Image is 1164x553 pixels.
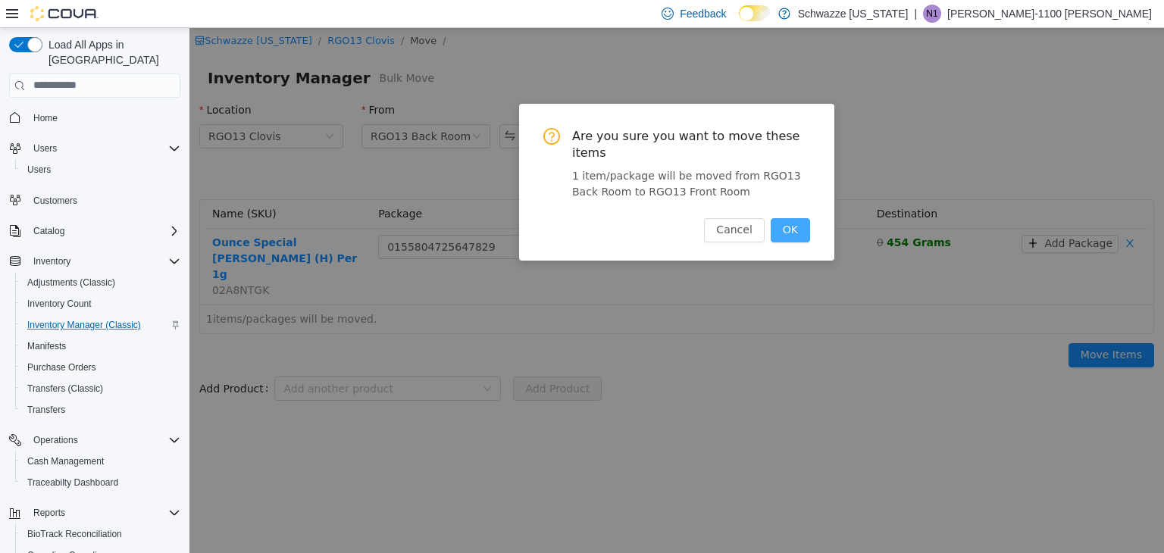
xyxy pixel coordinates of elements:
[27,276,115,289] span: Adjustments (Classic)
[27,139,180,158] span: Users
[21,316,180,334] span: Inventory Manager (Classic)
[739,5,771,21] input: Dark Mode
[33,142,57,155] span: Users
[3,107,186,129] button: Home
[27,252,77,270] button: Inventory
[33,195,77,207] span: Customers
[27,504,180,522] span: Reports
[21,401,180,419] span: Transfers
[27,476,118,489] span: Traceabilty Dashboard
[27,319,141,331] span: Inventory Manager (Classic)
[15,272,186,293] button: Adjustments (Classic)
[30,6,99,21] img: Cova
[33,255,70,267] span: Inventory
[798,5,909,23] p: Schwazze [US_STATE]
[27,404,65,416] span: Transfers
[27,431,180,449] span: Operations
[27,340,66,352] span: Manifests
[27,164,51,176] span: Users
[3,251,186,272] button: Inventory
[27,528,122,540] span: BioTrack Reconciliation
[33,507,65,519] span: Reports
[27,298,92,310] span: Inventory Count
[27,222,70,240] button: Catalog
[15,523,186,545] button: BioTrack Reconciliation
[21,401,71,419] a: Transfers
[3,138,186,159] button: Users
[15,472,186,493] button: Traceabilty Dashboard
[947,5,1152,23] p: [PERSON_NAME]-1100 [PERSON_NAME]
[27,455,104,467] span: Cash Management
[21,337,72,355] a: Manifests
[27,108,180,127] span: Home
[27,361,96,373] span: Purchase Orders
[383,140,621,172] div: 1 item/package will be moved from RGO13 Back Room to RGO13 Front Room
[27,252,180,270] span: Inventory
[33,225,64,237] span: Catalog
[3,220,186,242] button: Catalog
[21,358,180,376] span: Purchase Orders
[21,452,180,470] span: Cash Management
[914,5,917,23] p: |
[15,378,186,399] button: Transfers (Classic)
[3,189,186,211] button: Customers
[15,159,186,180] button: Users
[15,357,186,378] button: Purchase Orders
[926,5,937,23] span: N1
[21,380,180,398] span: Transfers (Classic)
[383,100,621,134] span: Are you sure you want to move these items
[515,190,574,214] button: Cancel
[15,293,186,314] button: Inventory Count
[42,37,180,67] span: Load All Apps in [GEOGRAPHIC_DATA]
[15,336,186,357] button: Manifests
[21,161,180,179] span: Users
[21,358,102,376] a: Purchase Orders
[21,473,124,492] a: Traceabilty Dashboard
[21,273,180,292] span: Adjustments (Classic)
[21,161,57,179] a: Users
[21,525,180,543] span: BioTrack Reconciliation
[15,451,186,472] button: Cash Management
[15,314,186,336] button: Inventory Manager (Classic)
[21,295,180,313] span: Inventory Count
[21,316,147,334] a: Inventory Manager (Classic)
[33,434,78,446] span: Operations
[3,502,186,523] button: Reports
[354,100,371,117] i: icon: question-circle
[680,6,726,21] span: Feedback
[923,5,941,23] div: Nathaniel-1100 Burciaga
[27,222,180,240] span: Catalog
[27,139,63,158] button: Users
[581,190,621,214] button: OK
[27,504,71,522] button: Reports
[27,192,83,210] a: Customers
[21,452,110,470] a: Cash Management
[27,191,180,210] span: Customers
[33,112,58,124] span: Home
[21,525,128,543] a: BioTrack Reconciliation
[21,295,98,313] a: Inventory Count
[27,383,103,395] span: Transfers (Classic)
[21,273,121,292] a: Adjustments (Classic)
[27,431,84,449] button: Operations
[15,399,186,420] button: Transfers
[21,380,109,398] a: Transfers (Classic)
[21,473,180,492] span: Traceabilty Dashboard
[27,109,64,127] a: Home
[3,430,186,451] button: Operations
[21,337,180,355] span: Manifests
